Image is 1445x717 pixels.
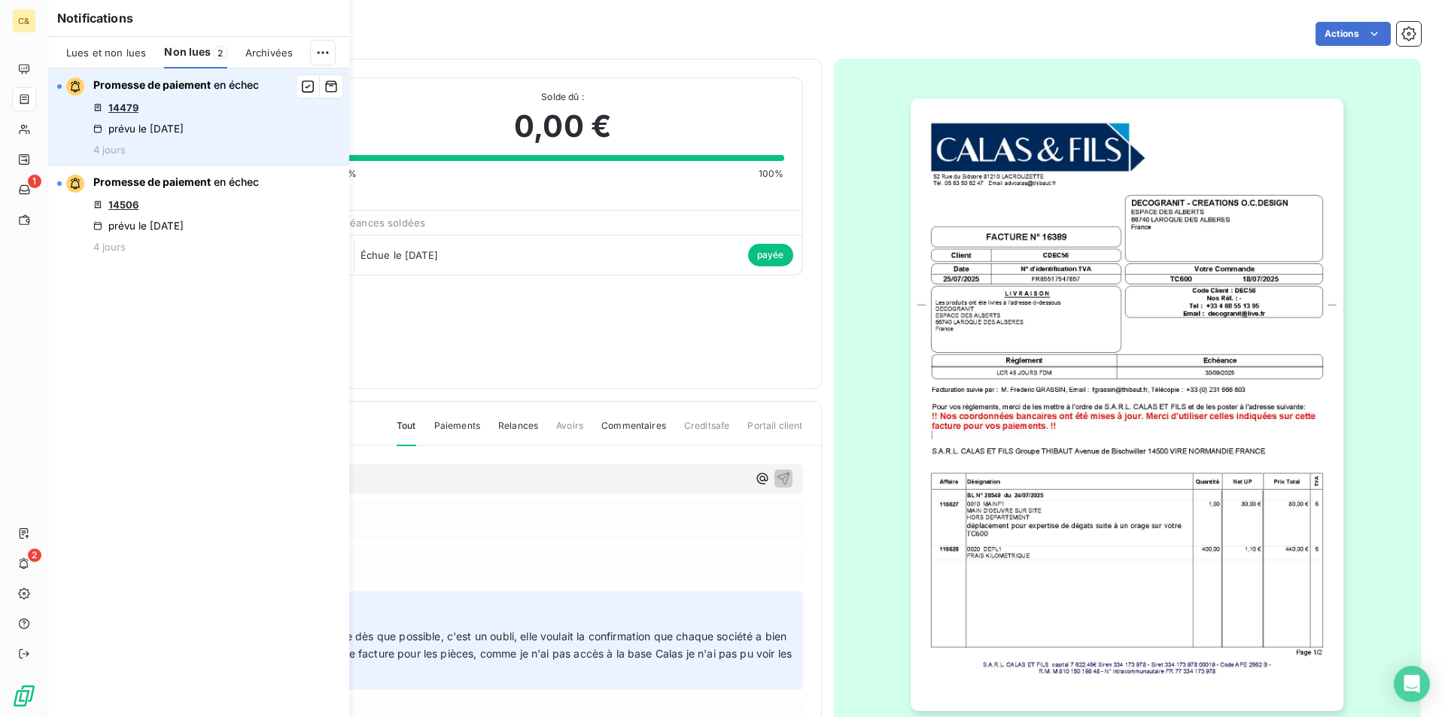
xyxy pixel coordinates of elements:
a: 14506 [108,199,138,211]
span: 100% [759,167,784,181]
div: C& [12,9,36,33]
span: Solde dû : [342,90,784,104]
span: Portail client [747,419,802,445]
span: 4 jours [93,144,126,156]
span: Creditsafe [684,419,730,445]
a: 14479 [108,102,138,114]
span: en échec [214,175,259,188]
span: 4 jours [93,241,126,253]
span: Promesse de paiement [93,175,211,188]
span: 1 [28,175,41,188]
span: Lues et non lues [66,47,146,59]
div: Open Intercom Messenger [1394,666,1430,702]
div: prévu le [DATE] [93,220,184,232]
h6: Notifications [57,9,340,27]
span: Échéances soldées [333,217,426,229]
span: Paiements [434,419,480,445]
button: Promesse de paiement en échec14506prévu le [DATE]4 jours [48,166,349,262]
span: Promesse de paiement [93,78,211,91]
button: Promesse de paiement en échec14479prévu le [DATE]4 jours [48,68,349,166]
span: en échec [214,78,259,91]
span: Relances [498,419,538,445]
span: Tout [397,419,416,446]
span: Archivées [245,47,293,59]
span: Mme Chaladus a appelé, la facture va etre payée dès que possible, c'est un oubli, elle voulait la... [103,630,795,677]
span: 2 [28,548,41,562]
span: 2 [213,46,227,59]
span: Commentaires [601,419,666,445]
div: prévu le [DATE] [93,123,184,135]
img: invoice_thumbnail [911,99,1343,711]
span: Échue le [DATE] [360,249,438,261]
img: Logo LeanPay [12,684,36,708]
span: payée [748,244,793,266]
button: Actions [1316,22,1391,46]
span: Non lues [164,44,211,59]
span: 0,00 € [514,104,611,149]
span: Avoirs [556,419,583,445]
